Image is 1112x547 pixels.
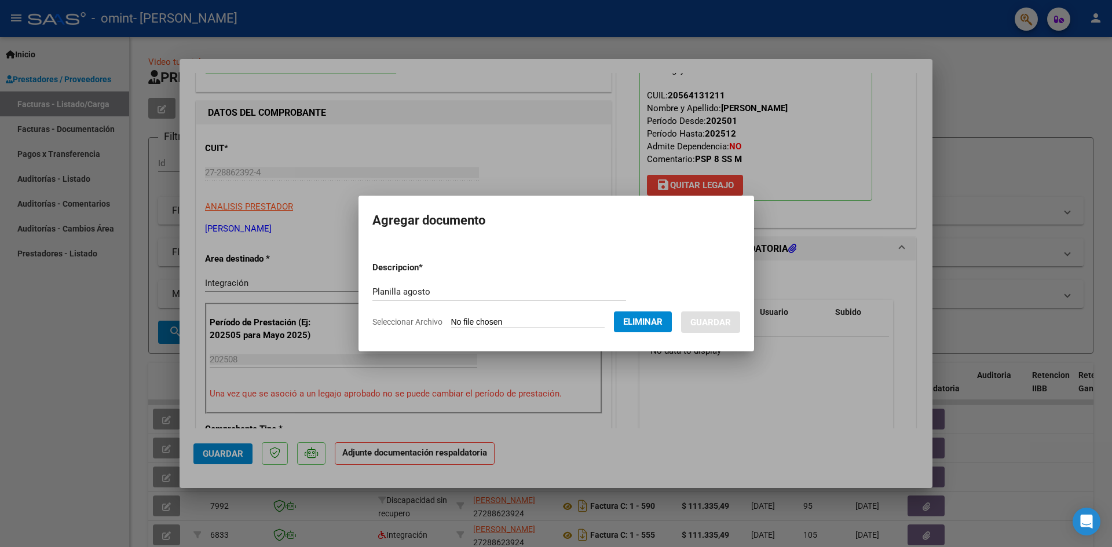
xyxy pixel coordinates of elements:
[372,261,483,274] p: Descripcion
[623,317,663,327] span: Eliminar
[681,311,740,333] button: Guardar
[690,317,731,328] span: Guardar
[1073,508,1100,535] div: Open Intercom Messenger
[372,210,740,232] h2: Agregar documento
[614,311,672,332] button: Eliminar
[372,317,442,326] span: Seleccionar Archivo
